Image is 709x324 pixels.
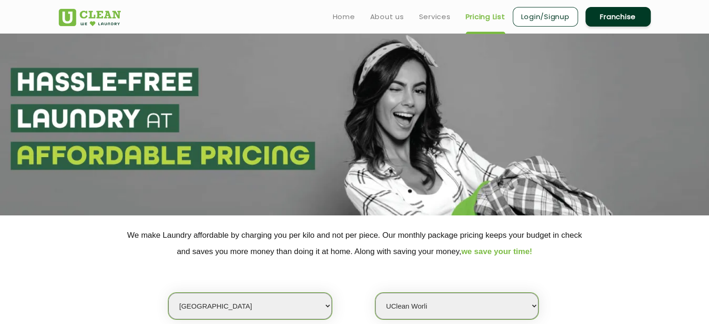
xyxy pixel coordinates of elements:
[466,11,505,22] a: Pricing List
[333,11,355,22] a: Home
[585,7,651,27] a: Franchise
[513,7,578,27] a: Login/Signup
[461,247,532,256] span: we save your time!
[370,11,404,22] a: About us
[59,9,121,26] img: UClean Laundry and Dry Cleaning
[59,227,651,260] p: We make Laundry affordable by charging you per kilo and not per piece. Our monthly package pricin...
[419,11,451,22] a: Services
